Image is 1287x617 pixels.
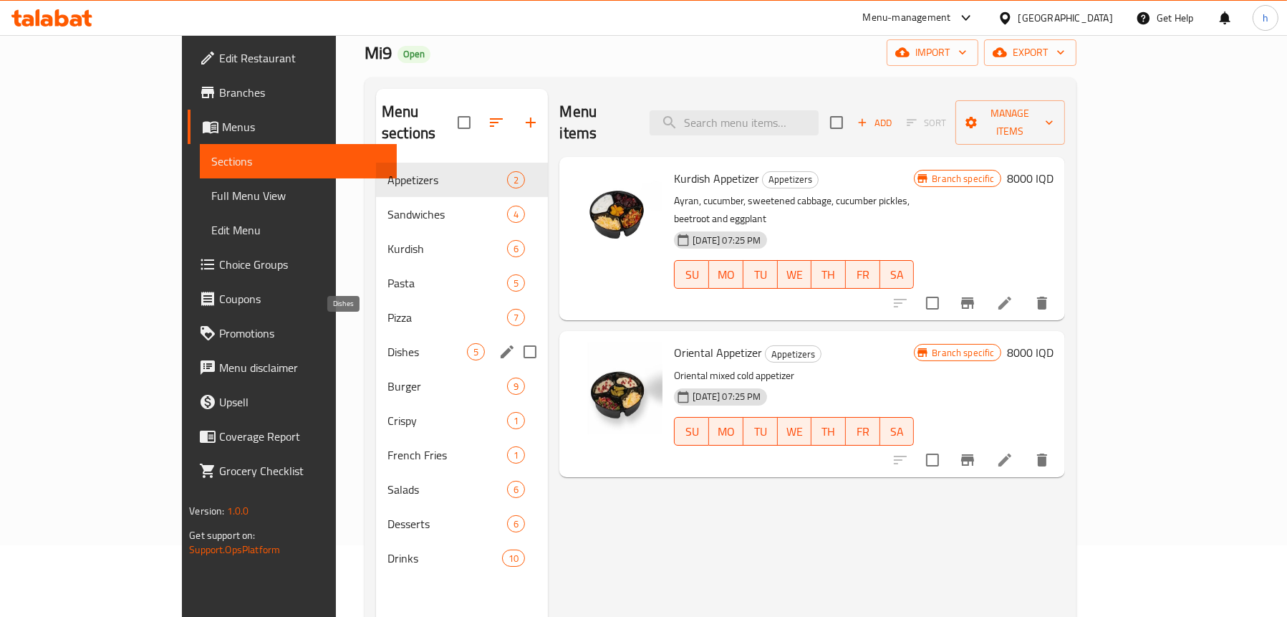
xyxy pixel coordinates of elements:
[376,157,548,581] nav: Menu sections
[674,342,762,363] span: Oriental Appetizer
[811,417,846,446] button: TH
[886,264,909,285] span: SA
[507,206,525,223] div: items
[674,168,759,189] span: Kurdish Appetizer
[880,417,915,446] button: SA
[880,260,915,289] button: SA
[715,264,738,285] span: MO
[508,483,524,497] span: 6
[188,316,397,350] a: Promotions
[387,240,507,257] span: Kurdish
[376,541,548,575] div: Drinks10
[467,343,485,360] div: items
[200,178,397,213] a: Full Menu View
[376,300,548,335] div: Pizza7
[387,309,507,326] div: Pizza
[687,390,766,403] span: [DATE] 07:25 PM
[559,101,632,144] h2: Menu items
[765,345,821,363] div: Appetizers
[227,502,249,520] span: 1.0.0
[1263,10,1268,26] span: h
[984,39,1076,66] button: export
[917,288,948,318] span: Select to update
[219,359,385,376] span: Menu disclaimer
[571,343,662,434] img: Oriental Appetizer
[189,502,224,520] span: Version:
[996,44,1065,62] span: export
[762,171,819,188] div: Appetizers
[674,260,709,289] button: SU
[219,462,385,479] span: Grocery Checklist
[996,451,1013,469] a: Edit menu item
[846,260,880,289] button: FR
[571,168,662,260] img: Kurdish Appetizer
[687,234,766,247] span: [DATE] 07:25 PM
[188,385,397,419] a: Upsell
[188,454,397,488] a: Grocery Checklist
[778,417,812,446] button: WE
[817,421,840,442] span: TH
[387,171,507,188] span: Appetizers
[784,264,806,285] span: WE
[188,419,397,454] a: Coverage Report
[219,84,385,101] span: Branches
[219,290,385,307] span: Coupons
[917,445,948,475] span: Select to update
[387,412,507,429] span: Crispy
[387,378,507,395] div: Burger
[1025,286,1059,320] button: delete
[886,421,909,442] span: SA
[674,192,914,228] p: Ayran, cucumber, sweetened cabbage, cucumber pickles, beetroot and eggplant
[387,274,507,292] div: Pasta
[211,221,385,239] span: Edit Menu
[508,277,524,290] span: 5
[376,197,548,231] div: Sandwiches4
[1025,443,1059,477] button: delete
[811,260,846,289] button: TH
[950,443,985,477] button: Branch-specific-item
[852,112,897,134] span: Add item
[387,446,507,464] span: French Fries
[749,264,772,285] span: TU
[507,515,525,532] div: items
[503,552,524,565] span: 10
[376,163,548,197] div: Appetizers2
[219,325,385,342] span: Promotions
[387,206,507,223] div: Sandwiches
[508,173,524,187] span: 2
[508,414,524,428] span: 1
[188,282,397,316] a: Coupons
[507,412,525,429] div: items
[926,172,1000,186] span: Branch specific
[855,115,894,131] span: Add
[382,101,458,144] h2: Menu sections
[709,260,743,289] button: MO
[852,112,897,134] button: Add
[680,421,703,442] span: SU
[507,309,525,326] div: items
[387,550,502,567] span: Drinks
[650,110,819,135] input: search
[508,311,524,325] span: 7
[680,264,703,285] span: SU
[219,393,385,411] span: Upsell
[507,446,525,464] div: items
[211,153,385,170] span: Sections
[749,421,772,442] span: TU
[508,242,524,256] span: 6
[852,264,874,285] span: FR
[674,367,914,385] p: Oriental mixed cold appetizer
[821,107,852,138] span: Select section
[955,100,1065,145] button: Manage items
[763,171,818,188] span: Appetizers
[188,350,397,385] a: Menu disclaimer
[219,256,385,273] span: Choice Groups
[743,417,778,446] button: TU
[950,286,985,320] button: Branch-specific-item
[387,515,507,532] span: Desserts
